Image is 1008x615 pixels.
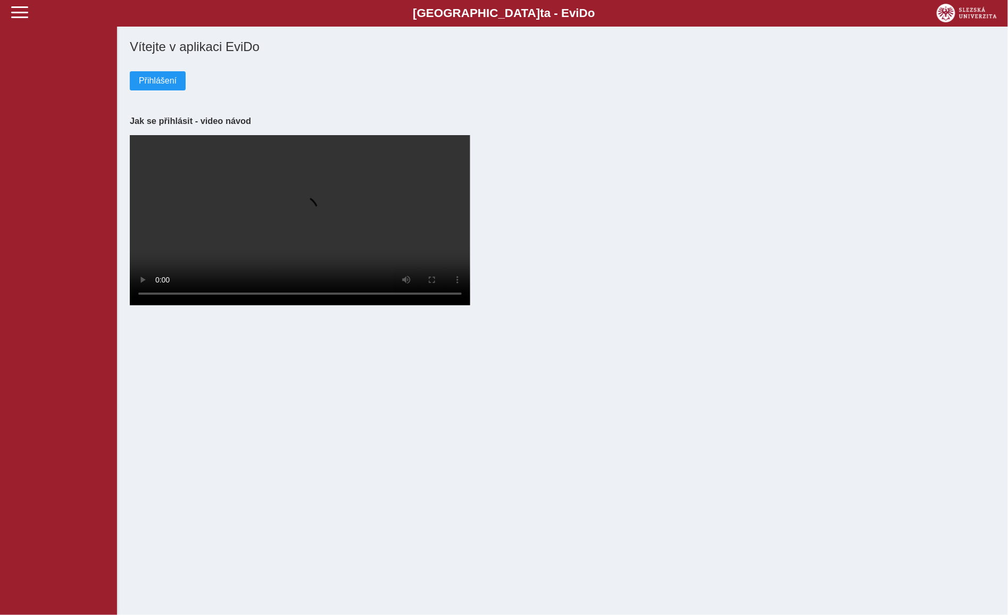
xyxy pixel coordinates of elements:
[937,4,997,22] img: logo_web_su.png
[130,71,186,90] button: Přihlášení
[579,6,588,20] span: D
[540,6,544,20] span: t
[139,76,177,86] span: Přihlášení
[130,135,470,305] video: Your browser does not support the video tag.
[588,6,595,20] span: o
[32,6,976,20] b: [GEOGRAPHIC_DATA] a - Evi
[130,116,995,126] h3: Jak se přihlásit - video návod
[130,39,995,54] h1: Vítejte v aplikaci EviDo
